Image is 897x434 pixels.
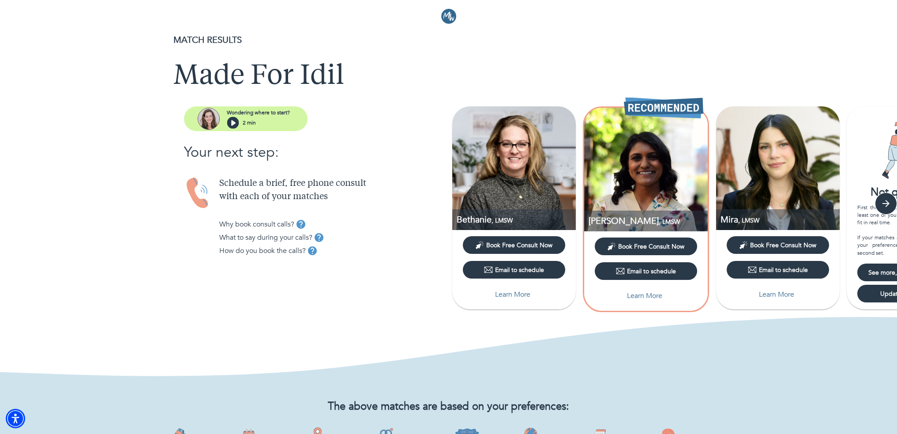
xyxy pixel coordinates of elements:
[716,106,840,230] img: Mira Fink profile
[463,236,565,254] button: Book Free Consult Now
[624,97,703,118] img: Recommended Therapist
[184,106,308,131] button: assistantWondering where to start?2 min
[748,265,808,274] div: Email to schedule
[463,286,565,303] button: Learn More
[750,241,816,249] span: Book Free Consult Now
[589,215,708,227] p: LMSW
[457,214,576,226] p: LMSW
[495,289,530,300] p: Learn More
[173,61,724,93] h1: Made For Idil
[452,106,576,230] img: Bethanie Railling profile
[659,218,680,226] span: , LMSW
[294,218,308,231] button: tooltip
[173,34,724,47] p: MATCH RESULTS
[173,400,724,413] h2: The above matches are based on your preferences:
[243,119,256,127] p: 2 min
[306,244,319,257] button: tooltip
[595,238,697,255] button: Book Free Consult Now
[584,108,708,231] img: Irene Syriac profile
[184,177,212,209] img: Handset
[492,216,513,225] span: , LMSW
[738,216,759,225] span: , LMSW
[219,219,294,230] p: Why book consult calls?
[727,286,829,303] button: Learn More
[618,242,684,251] span: Book Free Consult Now
[727,236,829,254] button: Book Free Consult Now
[219,232,312,243] p: What to say during your calls?
[727,261,829,279] button: Email to schedule
[227,109,290,117] p: Wondering where to start?
[484,265,544,274] div: Email to schedule
[721,214,840,226] p: LMSW
[219,177,449,204] p: Schedule a brief, free phone consult with each of your matches
[463,261,565,279] button: Email to schedule
[219,245,306,256] p: How do you book the calls?
[627,291,662,301] p: Learn More
[198,108,220,130] img: assistant
[595,262,697,280] button: Email to schedule
[6,409,25,428] div: Accessibility Menu
[595,287,697,305] button: Learn More
[312,231,326,244] button: tooltip
[759,289,794,300] p: Learn More
[486,241,552,249] span: Book Free Consult Now
[184,142,449,163] p: Your next step:
[616,267,676,275] div: Email to schedule
[441,9,456,24] img: Logo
